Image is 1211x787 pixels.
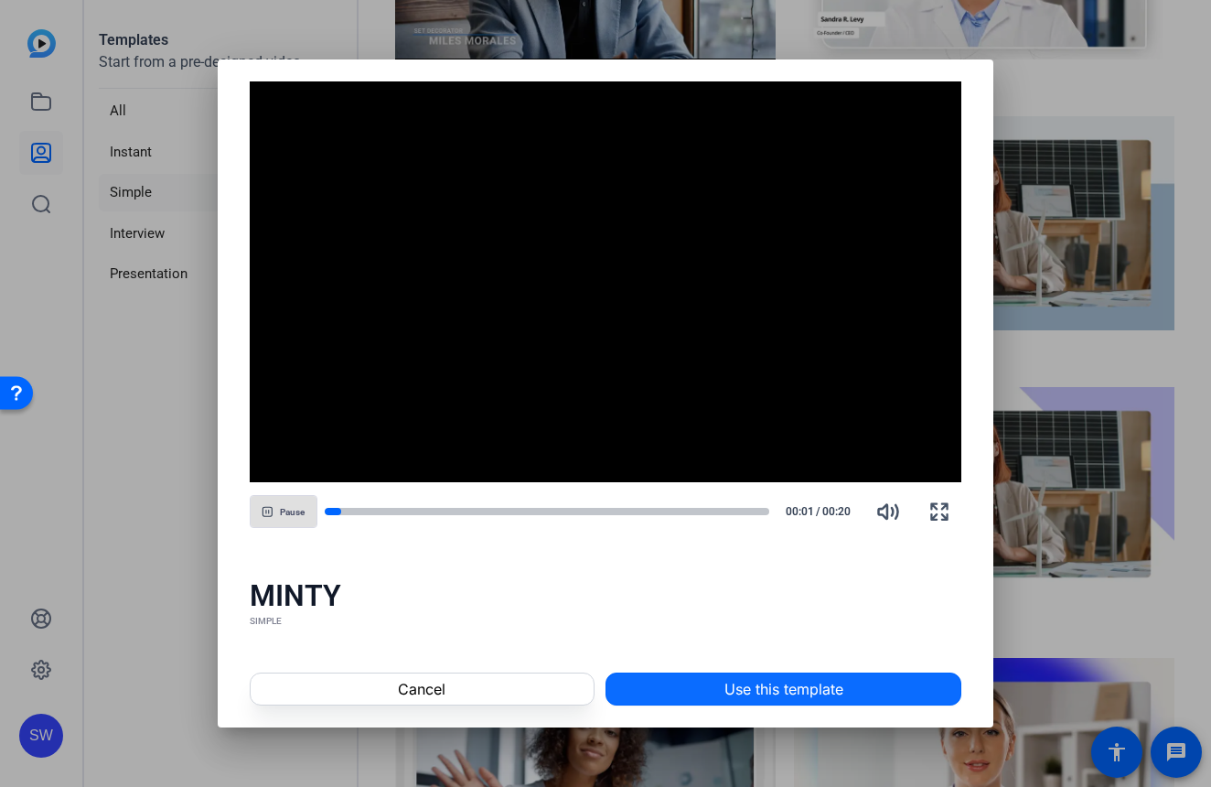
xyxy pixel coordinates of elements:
button: Fullscreen [917,490,961,534]
span: Pause [280,507,305,518]
div: SIMPLE [250,614,962,629]
span: Use this template [724,678,843,700]
div: Video Player [250,81,962,482]
button: Cancel [250,673,595,706]
button: Use this template [605,673,961,706]
button: Pause [250,495,317,528]
div: MINTY [250,577,962,614]
span: Cancel [398,678,445,700]
button: Mute [866,490,910,534]
span: 00:01 [777,503,814,520]
div: / [777,503,859,520]
span: 00:20 [822,503,860,520]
